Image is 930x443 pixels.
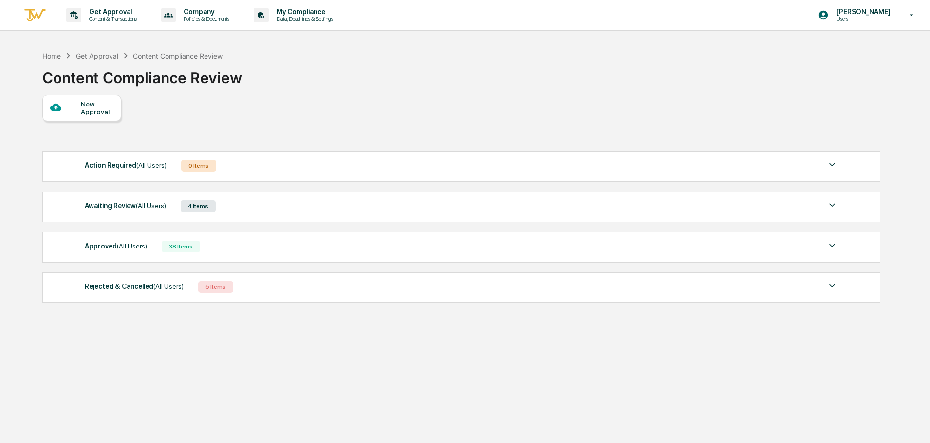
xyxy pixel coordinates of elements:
[899,411,925,437] iframe: Open customer support
[81,100,113,116] div: New Approval
[826,280,838,292] img: caret
[269,16,338,22] p: Data, Deadlines & Settings
[42,52,61,60] div: Home
[153,283,184,290] span: (All Users)
[136,202,166,210] span: (All Users)
[269,8,338,16] p: My Compliance
[829,8,895,16] p: [PERSON_NAME]
[162,241,200,252] div: 38 Items
[85,199,166,212] div: Awaiting Review
[133,52,223,60] div: Content Compliance Review
[181,200,216,212] div: 4 Items
[826,199,838,211] img: caret
[176,8,234,16] p: Company
[76,52,118,60] div: Get Approval
[198,281,233,293] div: 5 Items
[85,280,184,293] div: Rejected & Cancelled
[85,240,147,252] div: Approved
[85,159,167,172] div: Action Required
[81,8,142,16] p: Get Approval
[117,242,147,250] span: (All Users)
[42,61,242,87] div: Content Compliance Review
[826,159,838,171] img: caret
[81,16,142,22] p: Content & Transactions
[23,7,47,23] img: logo
[826,240,838,251] img: caret
[176,16,234,22] p: Policies & Documents
[829,16,895,22] p: Users
[136,161,167,169] span: (All Users)
[181,160,216,172] div: 0 Items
